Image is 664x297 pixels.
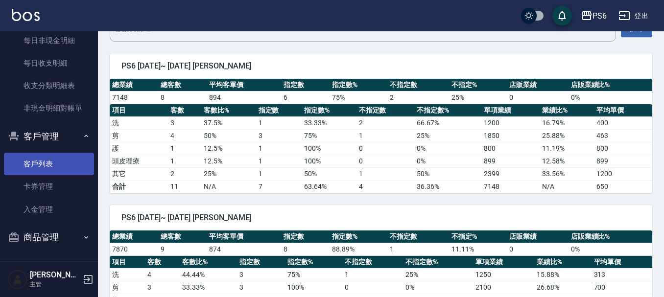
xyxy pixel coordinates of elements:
td: 3 [168,116,201,129]
img: Person [8,270,27,289]
td: 11.11 % [449,243,507,255]
td: 37.5 % [201,116,256,129]
th: 項目 [110,104,168,117]
td: 25 % [449,91,507,104]
td: 44.44 % [180,268,237,281]
th: 總業績 [110,230,158,243]
a: 卡券管理 [4,175,94,198]
th: 不指定數 [342,256,403,269]
td: 1 [256,142,302,155]
th: 不指定數 [387,230,449,243]
td: 66.67 % [414,116,481,129]
button: save [552,6,572,25]
th: 總客數 [158,79,207,91]
td: 1 [168,142,201,155]
td: 1 [342,268,403,281]
td: 其它 [110,167,168,180]
td: 33.56 % [540,167,594,180]
td: 33.33 % [180,281,237,294]
button: 登出 [615,7,652,25]
td: 3 [145,281,180,294]
th: 平均客單價 [207,230,281,243]
table: a dense table [110,104,652,193]
td: 7870 [110,243,158,255]
th: 平均單價 [592,256,652,269]
td: 899 [594,155,652,167]
th: 指定數 [256,104,302,117]
td: 100 % [302,155,356,167]
button: 商品管理 [4,225,94,250]
td: 洗 [110,268,145,281]
td: 7148 [110,91,158,104]
td: 12.58 % [540,155,594,167]
td: 26.68 % [534,281,592,294]
th: 指定數% [330,79,387,91]
td: 1 [256,167,302,180]
h5: [PERSON_NAME] [30,270,80,280]
td: 100 % [302,142,356,155]
td: 1 [256,116,302,129]
td: 8 [281,243,330,255]
td: 1 [356,129,415,142]
td: 1200 [594,167,652,180]
td: 16.79 % [540,116,594,129]
td: 1 [168,155,201,167]
td: 8 [158,91,207,104]
td: 899 [481,155,540,167]
th: 客數 [168,104,201,117]
th: 指定數 [281,79,330,91]
td: 4 [356,180,415,193]
td: 3 [237,281,285,294]
a: 每日非現金明細 [4,29,94,52]
td: 1 [256,155,302,167]
th: 單項業績 [481,104,540,117]
td: 36.36% [414,180,481,193]
th: 不指定數 [387,79,449,91]
td: 洗 [110,116,168,129]
td: 3 [256,129,302,142]
td: 2 [387,91,449,104]
td: 894 [207,91,281,104]
td: N/A [201,180,256,193]
th: 不指定數% [414,104,481,117]
td: 0 [342,281,403,294]
th: 客數比% [201,104,256,117]
th: 指定數% [302,104,356,117]
td: 2100 [473,281,534,294]
th: 平均單價 [594,104,652,117]
td: 1 [356,167,415,180]
table: a dense table [110,230,652,256]
th: 平均客單價 [207,79,281,91]
td: 75 % [285,268,342,281]
button: 客戶管理 [4,124,94,149]
td: 400 [594,116,652,129]
td: 4 [145,268,180,281]
a: 客戶列表 [4,153,94,175]
a: 入金管理 [4,198,94,221]
p: 主管 [30,280,80,289]
th: 店販業績 [507,79,569,91]
td: 12.5 % [201,142,256,155]
td: 0 % [414,142,481,155]
td: 0 [356,142,415,155]
td: 合計 [110,180,168,193]
td: 700 [592,281,652,294]
td: 75 % [302,129,356,142]
td: 頭皮理療 [110,155,168,167]
td: 15.88 % [534,268,592,281]
td: 7148 [481,180,540,193]
th: 指定數 [237,256,285,269]
td: 剪 [110,129,168,142]
th: 客數 [145,256,180,269]
td: 313 [592,268,652,281]
td: 11 [168,180,201,193]
td: 88.89 % [330,243,387,255]
td: 800 [594,142,652,155]
td: 50 % [414,167,481,180]
td: 剪 [110,281,145,294]
th: 不指定數 [356,104,415,117]
td: N/A [540,180,594,193]
td: 25.88 % [540,129,594,142]
td: 0 % [569,91,652,104]
td: 25 % [201,167,256,180]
